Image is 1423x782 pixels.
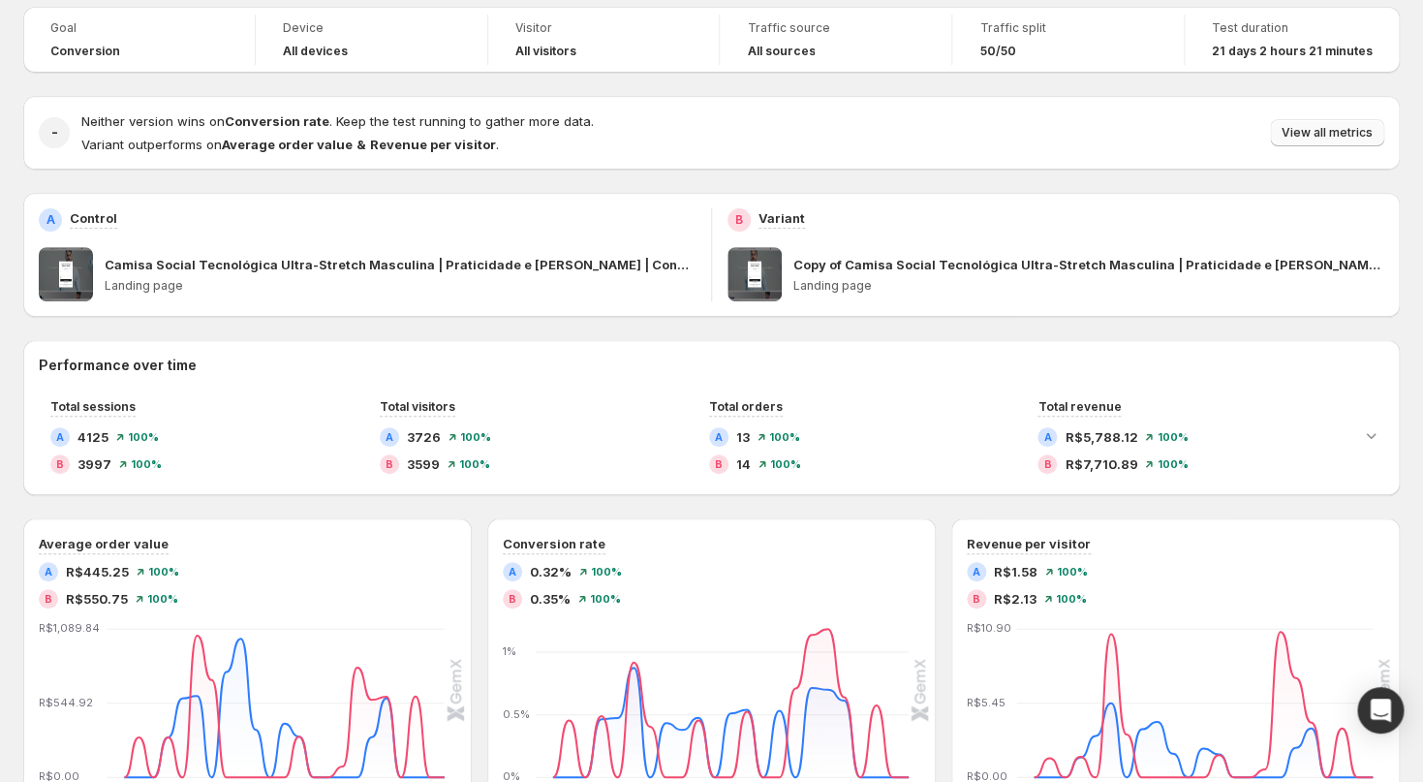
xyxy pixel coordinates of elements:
[50,44,120,59] span: Conversion
[1357,422,1384,449] button: Expand chart
[386,458,393,470] h2: B
[515,44,576,59] h4: All visitors
[81,137,499,152] span: Variant outperforms on .
[51,123,58,142] h2: -
[967,534,1091,553] h3: Revenue per visitor
[747,44,815,59] h4: All sources
[736,427,750,447] span: 13
[39,247,93,301] img: Camisa Social Tecnológica Ultra-Stretch Masculina | Praticidade e Conforto | Consolatio
[709,399,783,414] span: Total orders
[1212,20,1373,36] span: Test duration
[503,534,605,553] h3: Conversion rate
[1057,566,1088,578] span: 100 %
[386,431,393,443] h2: A
[994,589,1036,609] span: R$2.13
[283,44,348,59] h4: All devices
[973,566,980,578] h2: A
[356,137,366,152] strong: &
[45,593,52,605] h2: B
[283,20,460,36] span: Device
[50,399,136,414] span: Total sessions
[1157,458,1188,470] span: 100 %
[770,458,801,470] span: 100 %
[1270,119,1384,146] button: View all metrics
[715,458,723,470] h2: B
[509,593,516,605] h2: B
[1037,399,1121,414] span: Total revenue
[460,431,491,443] span: 100 %
[715,431,723,443] h2: A
[1065,454,1137,474] span: R$7,710.89
[503,644,516,658] text: 1%
[70,208,117,228] p: Control
[973,593,980,605] h2: B
[148,566,179,578] span: 100 %
[1157,431,1188,443] span: 100 %
[50,20,228,36] span: Goal
[503,706,530,720] text: 0.5%
[793,278,1384,294] p: Landing page
[979,44,1015,59] span: 50/50
[736,454,751,474] span: 14
[735,212,743,228] h2: B
[1065,427,1137,447] span: R$5,788.12
[1043,431,1051,443] h2: A
[727,247,782,301] img: Copy of Camisa Social Tecnológica Ultra-Stretch Masculina | Praticidade e Conforto | Consolatio
[1282,125,1373,141] span: View all metrics
[45,566,52,578] h2: A
[39,696,93,709] text: R$544.92
[747,18,924,61] a: Traffic sourceAll sources
[1212,18,1373,61] a: Test duration21 days 2 hours 21 minutes
[39,621,100,635] text: R$1,089.84
[46,212,55,228] h2: A
[515,20,693,36] span: Visitor
[370,137,496,152] strong: Revenue per visitor
[66,589,128,609] span: R$550.75
[39,534,169,553] h3: Average order value
[222,137,353,152] strong: Average order value
[50,18,228,61] a: GoalConversion
[459,458,490,470] span: 100 %
[515,18,693,61] a: VisitorAll visitors
[769,431,800,443] span: 100 %
[407,454,440,474] span: 3599
[591,566,622,578] span: 100 %
[747,20,924,36] span: Traffic source
[590,593,621,605] span: 100 %
[1357,687,1404,734] div: Open Intercom Messenger
[1043,458,1051,470] h2: B
[128,431,159,443] span: 100 %
[81,113,594,129] span: Neither version wins on . Keep the test running to gather more data.
[967,621,1011,635] text: R$10.90
[380,399,455,414] span: Total visitors
[225,113,329,129] strong: Conversion rate
[530,562,572,581] span: 0.32%
[1056,593,1087,605] span: 100 %
[131,458,162,470] span: 100 %
[1212,44,1373,59] span: 21 days 2 hours 21 minutes
[56,431,64,443] h2: A
[994,562,1037,581] span: R$1.58
[56,458,64,470] h2: B
[967,696,1005,709] text: R$5.45
[509,566,516,578] h2: A
[66,562,129,581] span: R$445.25
[407,427,441,447] span: 3726
[758,208,805,228] p: Variant
[283,18,460,61] a: DeviceAll devices
[979,18,1157,61] a: Traffic split50/50
[793,255,1384,274] p: Copy of Camisa Social Tecnológica Ultra-Stretch Masculina | Praticidade e [PERSON_NAME] | Consolatio
[105,278,696,294] p: Landing page
[147,593,178,605] span: 100 %
[530,589,571,609] span: 0.35%
[39,356,1384,375] h2: Performance over time
[105,255,696,274] p: Camisa Social Tecnológica Ultra-Stretch Masculina | Praticidade e [PERSON_NAME] | Consolatio
[77,427,108,447] span: 4125
[77,454,111,474] span: 3997
[979,20,1157,36] span: Traffic split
